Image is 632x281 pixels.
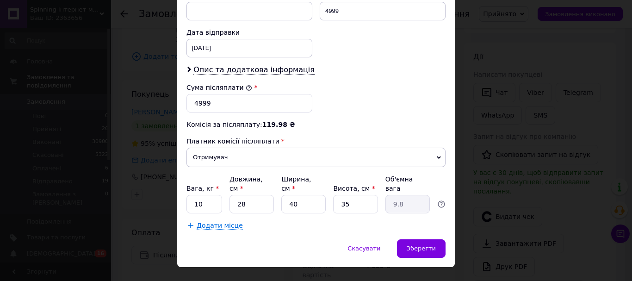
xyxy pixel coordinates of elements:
div: Комісія за післяплату: [186,120,446,129]
span: Платник комісії післяплати [186,137,279,145]
label: Довжина, см [229,175,263,192]
span: Отримувач [186,148,446,167]
span: Додати місце [197,222,243,230]
span: Опис та додаткова інформація [193,65,315,75]
span: 119.98 ₴ [262,121,295,128]
span: Зберегти [407,245,436,252]
div: Об'ємна вага [385,175,430,193]
label: Ширина, см [281,175,311,192]
label: Сума післяплати [186,84,252,91]
div: Дата відправки [186,28,312,37]
label: Вага, кг [186,185,219,192]
span: Скасувати [347,245,380,252]
label: Висота, см [333,185,375,192]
